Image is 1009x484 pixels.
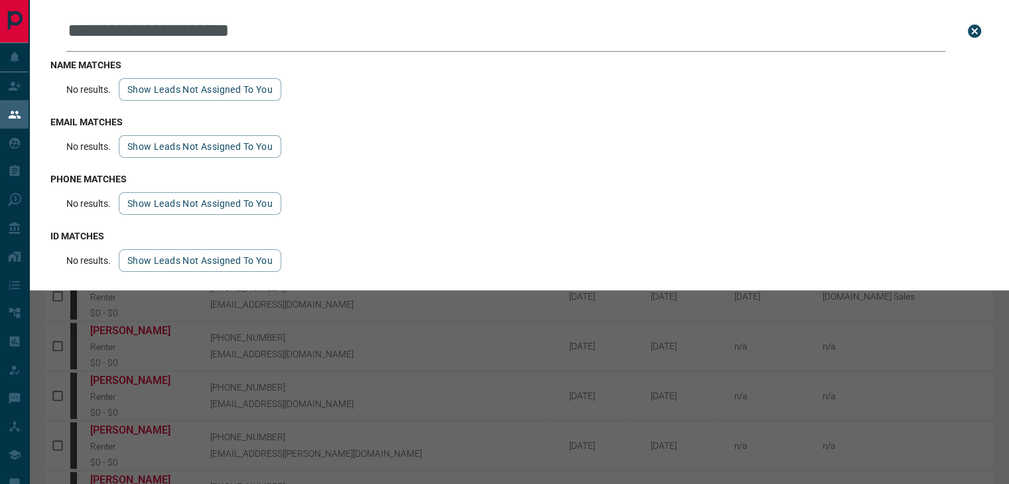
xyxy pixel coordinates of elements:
[50,174,988,184] h3: phone matches
[119,135,281,158] button: show leads not assigned to you
[66,84,111,95] p: No results.
[119,78,281,101] button: show leads not assigned to you
[66,255,111,266] p: No results.
[50,231,988,241] h3: id matches
[66,198,111,209] p: No results.
[119,192,281,215] button: show leads not assigned to you
[961,18,988,44] button: close search bar
[66,141,111,152] p: No results.
[50,117,988,127] h3: email matches
[119,249,281,272] button: show leads not assigned to you
[50,60,988,70] h3: name matches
